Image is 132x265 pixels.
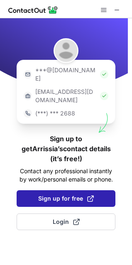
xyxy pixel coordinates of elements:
[8,5,58,15] img: ContactOut v5.3.10
[17,134,115,164] h1: Sign up to get Arrissia’s contact details (it’s free!)
[53,218,80,226] span: Login
[17,167,115,184] p: Contact any professional instantly by work/personal emails or phone.
[24,70,32,79] img: https://contactout.com/extension/app/static/media/login-email-icon.f64bce713bb5cd1896fef81aa7b14a...
[54,38,78,63] img: Arrissia Samuels
[24,109,32,118] img: https://contactout.com/extension/app/static/media/login-phone-icon.bacfcb865e29de816d437549d7f4cb...
[24,92,32,100] img: https://contactout.com/extension/app/static/media/login-work-icon.638a5007170bc45168077fde17b29a1...
[100,70,108,79] img: Check Icon
[38,194,94,203] span: Sign up for free
[35,66,97,83] p: ***@[DOMAIN_NAME]
[17,190,115,207] button: Sign up for free
[100,92,108,100] img: Check Icon
[35,88,97,104] p: [EMAIL_ADDRESS][DOMAIN_NAME]
[17,213,115,230] button: Login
